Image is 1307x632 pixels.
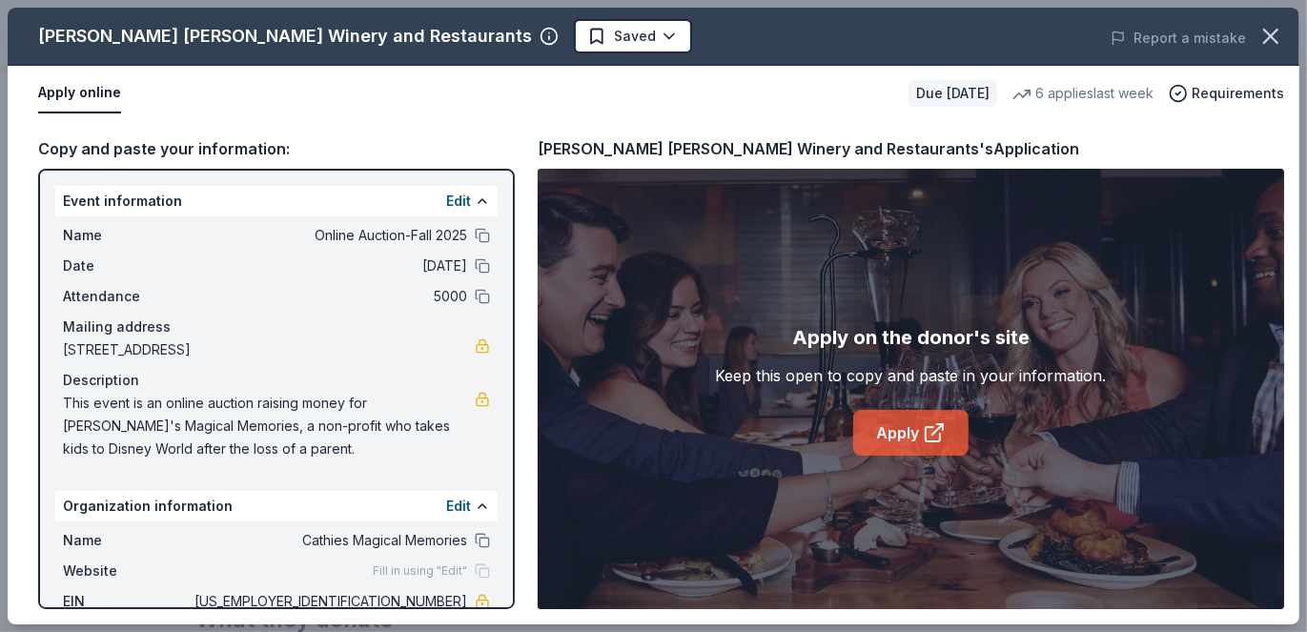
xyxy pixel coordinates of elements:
[191,529,467,552] span: Cathies Magical Memories
[1169,82,1284,105] button: Requirements
[1012,82,1154,105] div: 6 applies last week
[909,80,997,107] div: Due [DATE]
[63,255,191,277] span: Date
[574,19,692,53] button: Saved
[716,364,1107,387] div: Keep this open to copy and paste in your information.
[191,255,467,277] span: [DATE]
[614,25,656,48] span: Saved
[373,563,467,579] span: Fill in using "Edit"
[38,136,515,161] div: Copy and paste your information:
[538,136,1079,161] div: [PERSON_NAME] [PERSON_NAME] Winery and Restaurants's Application
[1192,82,1284,105] span: Requirements
[63,224,191,247] span: Name
[63,560,191,582] span: Website
[63,369,490,392] div: Description
[38,21,532,51] div: [PERSON_NAME] [PERSON_NAME] Winery and Restaurants
[1111,27,1246,50] button: Report a mistake
[446,190,471,213] button: Edit
[446,495,471,518] button: Edit
[191,224,467,247] span: Online Auction-Fall 2025
[191,285,467,308] span: 5000
[63,285,191,308] span: Attendance
[63,590,191,613] span: EIN
[38,73,121,113] button: Apply online
[853,410,969,456] a: Apply
[191,590,467,613] span: [US_EMPLOYER_IDENTIFICATION_NUMBER]
[63,316,490,338] div: Mailing address
[63,338,475,361] span: [STREET_ADDRESS]
[63,529,191,552] span: Name
[63,392,475,460] span: This event is an online auction raising money for [PERSON_NAME]'s Magical Memories, a non-profit ...
[792,322,1030,353] div: Apply on the donor's site
[55,491,498,521] div: Organization information
[55,186,498,216] div: Event information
